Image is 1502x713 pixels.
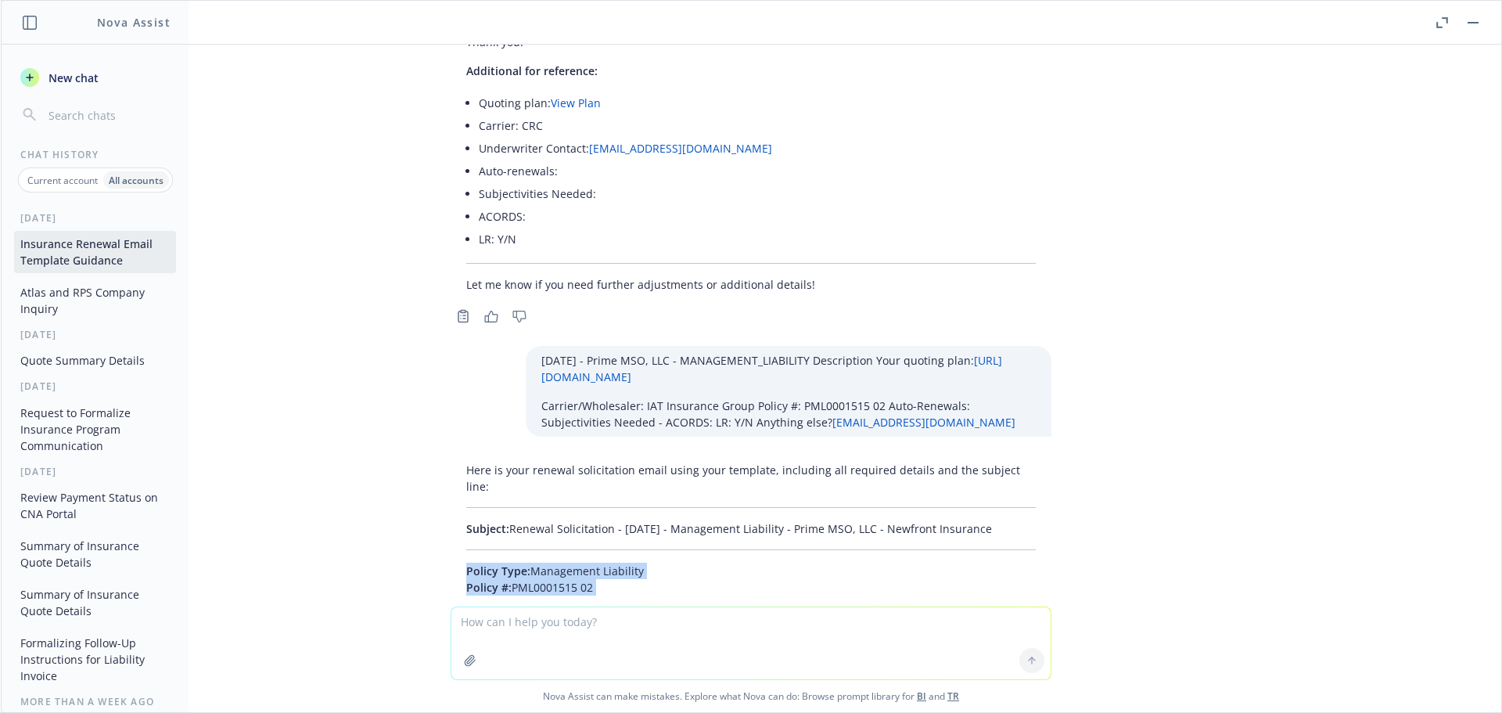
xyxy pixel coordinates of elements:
[2,380,189,393] div: [DATE]
[479,137,1036,160] li: Underwriter Contact:
[479,182,1036,205] li: Subjectivities Needed:
[7,680,1495,712] span: Nova Assist can make mistakes. Explore what Nova can do: Browse prompt library for and
[14,484,176,527] button: Review Payment Status on CNA Portal
[27,174,98,187] p: Current account
[466,462,1036,495] p: Here is your renewal solicitation email using your template, including all required details and t...
[541,352,1036,385] p: [DATE] - Prime MSO, LLC - MANAGEMENT_LIABILITY Description Your quoting plan:
[466,580,512,595] span: Policy #:
[14,231,176,273] button: Insurance Renewal Email Template Guidance
[2,211,189,225] div: [DATE]
[109,174,163,187] p: All accounts
[97,14,171,31] h1: Nova Assist
[507,305,532,327] button: Thumbs down
[14,347,176,373] button: Quote Summary Details
[479,114,1036,137] li: Carrier: CRC
[14,533,176,575] button: Summary of Insurance Quote Details
[479,92,1036,114] li: Quoting plan:
[551,95,601,110] a: View Plan
[2,148,189,161] div: Chat History
[466,276,1036,293] p: Let me know if you need further adjustments or additional details!
[14,582,176,624] button: Summary of Insurance Quote Details
[14,279,176,322] button: Atlas and RPS Company Inquiry
[479,228,1036,250] li: LR: Y/N
[479,205,1036,228] li: ACORDS:
[2,328,189,341] div: [DATE]
[466,63,598,78] span: Additional for reference:
[45,104,170,126] input: Search chats
[2,465,189,478] div: [DATE]
[14,630,176,689] button: Formalizing Follow-Up Instructions for Liability Invoice
[14,400,176,459] button: Request to Formalize Insurance Program Communication
[45,70,99,86] span: New chat
[14,63,176,92] button: New chat
[479,160,1036,182] li: Auto-renewals:
[466,563,1036,596] p: Management Liability PML0001515 02
[466,520,1036,537] p: Renewal Solicitation - [DATE] - Management Liability - Prime MSO, LLC - Newfront Insurance
[832,415,1015,430] a: [EMAIL_ADDRESS][DOMAIN_NAME]
[466,521,509,536] span: Subject:
[541,398,1036,430] p: Carrier/Wholesaler: IAT Insurance Group Policy #: PML0001515 02 Auto-Renewals: Subjectivities Nee...
[456,309,470,323] svg: Copy to clipboard
[947,690,959,703] a: TR
[589,141,772,156] a: [EMAIL_ADDRESS][DOMAIN_NAME]
[466,564,530,578] span: Policy Type:
[917,690,926,703] a: BI
[2,695,189,708] div: More than a week ago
